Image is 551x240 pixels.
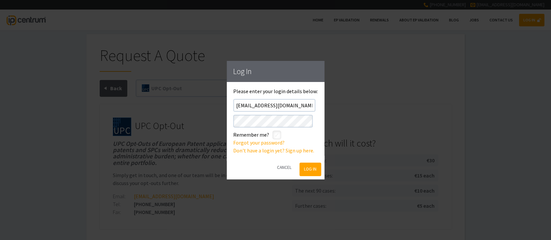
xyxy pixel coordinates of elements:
a: Forgot your password? [233,139,285,146]
button: Cancel [273,159,296,176]
button: Log In [300,163,321,176]
input: Email [233,99,315,112]
h1: Log In [233,67,318,75]
div: Please enter your login details below: [233,89,318,154]
label: Remember me? [233,131,269,139]
a: Don't have a login yet? Sign up here. [233,147,314,154]
label: styled-checkbox [272,131,281,139]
